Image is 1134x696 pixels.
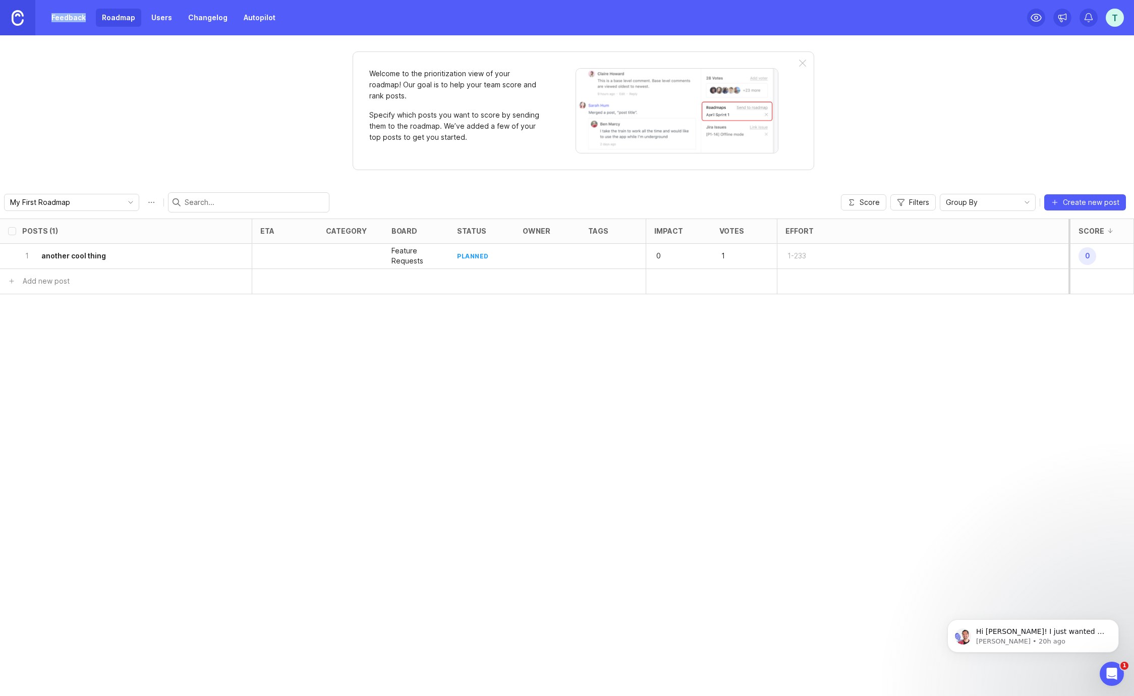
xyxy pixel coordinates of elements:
p: 1 [719,249,751,263]
div: planned [457,252,489,260]
button: Create new post [1044,194,1126,210]
p: Welcome to the prioritization view of your roadmap! Our goal is to help your team score and rank ... [369,68,541,101]
div: toggle menu [940,194,1036,211]
img: When viewing a post, you can send it to a roadmap [576,68,778,153]
button: Filters [890,194,936,210]
a: Autopilot [238,9,281,27]
div: Add new post [23,276,70,287]
span: Group By [946,197,978,208]
a: Changelog [182,9,234,27]
input: Search... [185,197,325,208]
p: Specify which posts you want to score by sending them to the roadmap. We’ve added a few of your t... [369,110,541,143]
p: 1 [22,251,31,261]
svg: toggle icon [123,198,139,206]
p: Feature Requests [391,246,441,266]
input: My First Roadmap [10,197,122,208]
p: 0 [654,249,686,263]
div: board [391,227,417,235]
div: category [326,227,367,235]
div: Score [1079,227,1104,235]
span: 1 [1120,662,1128,670]
a: Feedback [45,9,92,27]
button: 1another cool thing [22,244,223,269]
div: toggle menu [4,194,139,211]
iframe: Intercom notifications message [932,598,1134,669]
div: Impact [654,227,683,235]
img: Canny Home [12,10,24,26]
div: eta [260,227,274,235]
span: Create new post [1063,197,1119,207]
button: T [1106,9,1124,27]
h6: another cool thing [41,251,106,261]
div: Votes [719,227,744,235]
iframe: Intercom live chat [1100,662,1124,686]
button: Roadmap options [143,194,159,210]
div: tags [588,227,608,235]
span: Filters [909,197,929,207]
svg: toggle icon [1019,198,1035,206]
button: Score [841,194,886,210]
div: owner [523,227,550,235]
a: Roadmap [96,9,141,27]
div: Effort [785,227,814,235]
span: 0 [1079,247,1096,265]
div: status [457,227,486,235]
a: Users [145,9,178,27]
p: 1-233 [785,249,817,263]
span: Score [860,197,880,207]
div: Posts (1) [22,227,58,235]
